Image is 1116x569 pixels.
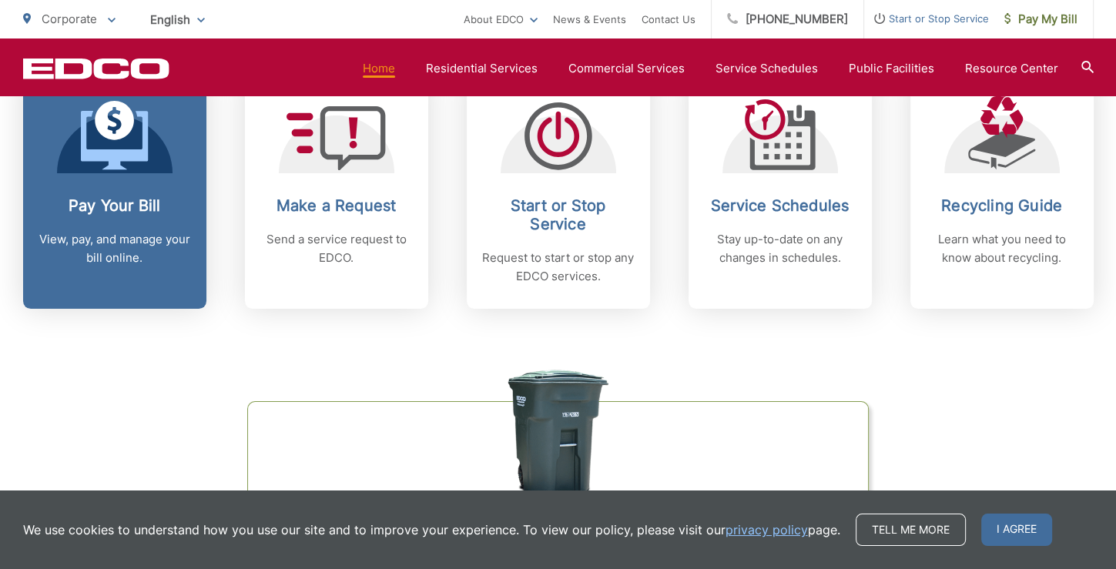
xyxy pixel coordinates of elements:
[23,58,169,79] a: EDCD logo. Return to the homepage.
[553,10,626,28] a: News & Events
[926,230,1078,267] p: Learn what you need to know about recycling.
[482,249,635,286] p: Request to start or stop any EDCO services.
[39,196,191,215] h2: Pay Your Bill
[482,196,635,233] h2: Start or Stop Service
[363,59,395,78] a: Home
[260,230,413,267] p: Send a service request to EDCO.
[23,520,840,539] p: We use cookies to understand how you use our site and to improve your experience. To view our pol...
[260,196,413,215] h2: Make a Request
[426,59,538,78] a: Residential Services
[704,230,856,267] p: Stay up-to-date on any changes in schedules.
[689,73,872,309] a: Service Schedules Stay up-to-date on any changes in schedules.
[856,514,966,546] a: Tell me more
[849,59,934,78] a: Public Facilities
[568,59,685,78] a: Commercial Services
[245,73,428,309] a: Make a Request Send a service request to EDCO.
[642,10,695,28] a: Contact Us
[726,520,808,539] a: privacy policy
[39,230,191,267] p: View, pay, and manage your bill online.
[42,12,97,26] span: Corporate
[704,196,856,215] h2: Service Schedules
[965,59,1058,78] a: Resource Center
[23,73,206,309] a: Pay Your Bill View, pay, and manage your bill online.
[1004,10,1077,28] span: Pay My Bill
[464,10,538,28] a: About EDCO
[716,59,818,78] a: Service Schedules
[139,6,216,33] span: English
[910,73,1094,309] a: Recycling Guide Learn what you need to know about recycling.
[981,514,1052,546] span: I agree
[926,196,1078,215] h2: Recycling Guide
